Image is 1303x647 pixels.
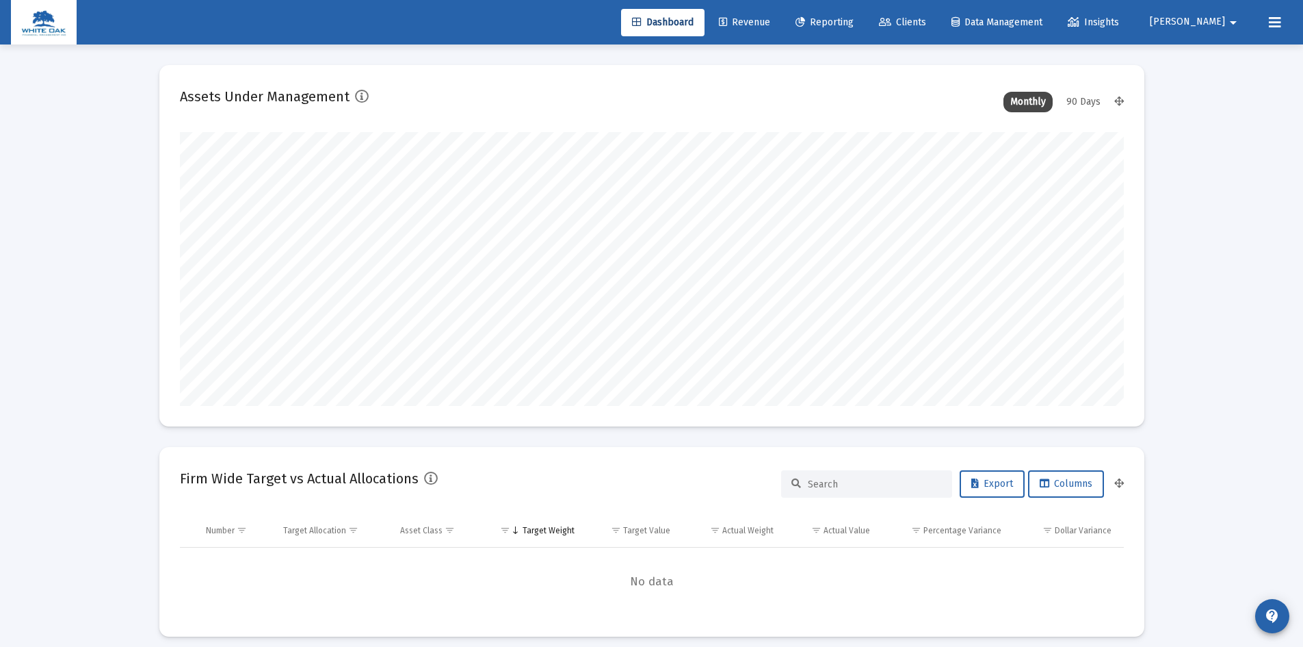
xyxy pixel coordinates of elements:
img: Dashboard [21,9,66,36]
span: Show filter options for column 'Target Value' [611,525,621,535]
span: Show filter options for column 'Target Weight' [500,525,510,535]
div: Percentage Variance [923,525,1001,536]
span: Revenue [719,16,770,28]
div: Target Value [623,525,670,536]
td: Column Target Value [584,514,681,547]
span: Show filter options for column 'Number' [237,525,247,535]
td: Column Target Weight [482,514,584,547]
td: Column Dollar Variance [1011,514,1123,547]
button: Columns [1028,470,1104,498]
span: Show filter options for column 'Actual Weight' [710,525,720,535]
span: Reporting [795,16,854,28]
a: Clients [868,9,937,36]
button: Export [960,470,1025,498]
div: Target Allocation [283,525,346,536]
mat-icon: arrow_drop_down [1225,9,1241,36]
span: Show filter options for column 'Asset Class' [445,525,455,535]
td: Column Number [196,514,274,547]
td: Column Actual Value [783,514,880,547]
span: Columns [1040,478,1092,490]
h2: Assets Under Management [180,86,350,107]
a: Dashboard [621,9,705,36]
div: Target Weight [523,525,575,536]
span: Data Management [951,16,1042,28]
div: Asset Class [400,525,443,536]
td: Column Target Allocation [274,514,391,547]
span: Insights [1068,16,1119,28]
span: Export [971,478,1013,490]
input: Search [808,479,942,490]
span: Show filter options for column 'Dollar Variance' [1042,525,1053,535]
span: Clients [879,16,926,28]
div: Monthly [1003,92,1053,112]
mat-icon: contact_support [1264,608,1280,624]
a: Insights [1057,9,1130,36]
span: Dashboard [632,16,694,28]
span: [PERSON_NAME] [1150,16,1225,28]
a: Data Management [940,9,1053,36]
a: Reporting [785,9,865,36]
div: Actual Value [824,525,870,536]
div: Dollar Variance [1055,525,1111,536]
span: Show filter options for column 'Percentage Variance' [911,525,921,535]
a: Revenue [708,9,781,36]
span: Show filter options for column 'Actual Value' [811,525,821,535]
span: Show filter options for column 'Target Allocation' [348,525,358,535]
td: Column Actual Weight [680,514,782,547]
button: [PERSON_NAME] [1133,8,1258,36]
div: 90 Days [1059,92,1107,112]
td: Column Asset Class [391,514,482,547]
div: Actual Weight [722,525,774,536]
h2: Firm Wide Target vs Actual Allocations [180,468,419,490]
span: No data [180,574,1124,589]
div: Data grid [180,514,1124,616]
td: Column Percentage Variance [880,514,1011,547]
div: Number [206,525,235,536]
